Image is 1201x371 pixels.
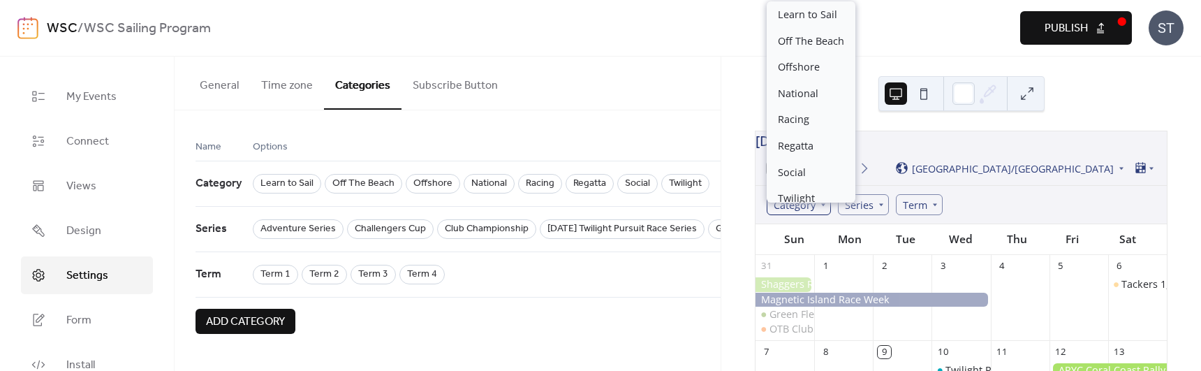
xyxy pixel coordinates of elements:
a: Connect [21,122,153,160]
a: My Events [21,78,153,115]
span: Form [66,312,91,329]
span: Settings [66,268,108,284]
div: Magnetic Island Race Week [756,293,991,307]
span: Racing [518,174,562,194]
span: Term [196,261,221,288]
span: National [778,86,818,101]
span: My Events [66,89,117,106]
span: Series [196,216,227,242]
span: Offshore [406,174,460,194]
span: Learn to Sail [778,7,837,22]
div: 13 [1113,346,1126,358]
div: 31 [760,260,773,272]
span: Social [778,165,806,180]
span: Term 2 [302,265,347,284]
div: 3 [937,260,950,272]
div: Green Fleet & Intermediate (Term 3) [769,307,938,321]
button: Publish [1020,11,1132,45]
b: / [78,15,84,42]
span: Connect [66,133,109,150]
a: Views [21,167,153,205]
div: 8 [819,346,832,358]
div: Mon [823,224,878,254]
div: [DATE] [756,131,1167,152]
div: Tackers 1, 2 & 3 (Term 3) [1108,277,1167,291]
div: ST [1149,10,1184,45]
div: 9 [878,346,890,358]
b: WSC Sailing Program [84,15,211,42]
button: Categories [324,57,401,110]
span: Regatta [566,174,614,194]
span: Learn to Sail [253,174,321,194]
button: Add category [196,309,295,334]
span: Challengers Cup [347,219,434,239]
span: Off The Beach [778,34,844,49]
div: OTB Club Champ5 [756,322,814,336]
div: 6 [1113,260,1126,272]
a: Design [21,212,153,249]
button: General [189,57,250,108]
span: National [464,174,515,194]
div: Thu [989,224,1045,254]
span: Offshore [778,59,820,75]
div: 7 [760,346,773,358]
a: Settings [21,256,153,294]
div: 12 [1054,346,1067,358]
span: Social [617,174,658,194]
div: Fri [1045,224,1100,254]
span: Views [66,178,96,195]
div: OTB Club Champ5 [769,322,855,336]
div: 2 [878,260,890,272]
span: Term 4 [399,265,445,284]
span: [GEOGRAPHIC_DATA]/[GEOGRAPHIC_DATA] [912,163,1114,173]
span: Publish [1045,20,1088,37]
div: Tue [878,224,934,254]
div: Wed [934,224,989,254]
button: Subscribe Button [401,57,509,108]
div: Shaggers RV [756,277,814,291]
span: Racing [778,112,809,127]
span: Regatta [778,138,813,154]
span: Twilight [778,191,815,206]
button: Time zone [250,57,324,108]
span: Off The Beach [325,174,402,194]
span: Add category [206,314,285,330]
div: Sat [1100,224,1156,254]
div: 5 [1054,260,1067,272]
div: Green Fleet & Intermediate (Term 3) [756,307,814,321]
span: [DATE] Twilight Pursuit Race Series [540,219,705,239]
div: 4 [996,260,1008,272]
a: WSC [47,15,78,42]
div: 11 [996,346,1008,358]
span: Name [196,139,221,156]
span: Adventure Series [253,219,344,239]
span: Twilight [661,174,709,194]
div: 10 [937,346,950,358]
span: Great Northern Series [708,219,819,239]
span: Term 3 [351,265,396,284]
span: Category [196,170,242,197]
span: Design [66,223,101,240]
div: 1 [819,260,832,272]
img: logo [17,17,38,39]
div: Sun [767,224,823,254]
span: Term 1 [253,265,298,284]
span: Options [253,139,288,156]
span: Club Championship [437,219,536,239]
a: Form [21,301,153,339]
